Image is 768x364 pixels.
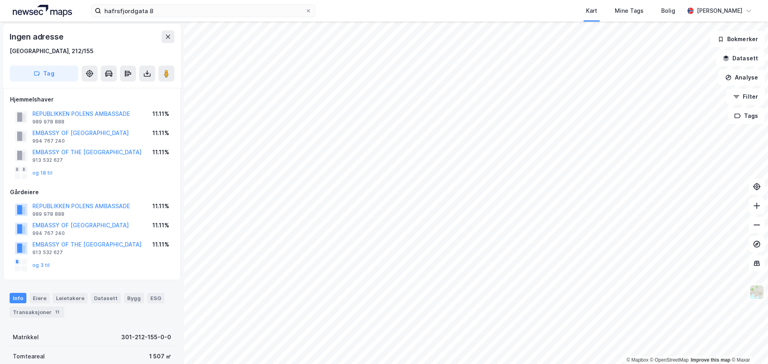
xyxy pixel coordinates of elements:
div: Eiere [30,293,50,303]
iframe: Chat Widget [728,326,768,364]
a: Mapbox [626,357,648,363]
img: Z [749,284,764,300]
img: logo.a4113a55bc3d86da70a041830d287a7e.svg [13,5,72,17]
div: [PERSON_NAME] [697,6,742,16]
div: ESG [147,293,164,303]
div: Leietakere [53,293,88,303]
div: Info [10,293,26,303]
button: Datasett [716,50,765,66]
div: 11 [53,308,61,316]
div: Mine Tags [615,6,644,16]
div: Tomteareal [13,352,45,361]
div: 11.11% [152,240,169,249]
button: Filter [726,89,765,105]
div: 989 978 888 [32,119,64,125]
button: Tags [728,108,765,124]
div: 11.11% [152,147,169,157]
div: 913 532 627 [32,249,63,256]
input: Søk på adresse, matrikkel, gårdeiere, leietakere eller personer [101,5,305,17]
div: 989 978 888 [32,211,64,217]
div: Kontrollprogram for chat [728,326,768,364]
div: 1 507 ㎡ [149,352,171,361]
div: Hjemmelshaver [10,95,174,104]
div: 11.11% [152,221,169,230]
div: Bygg [124,293,144,303]
div: Gårdeiere [10,187,174,197]
div: 994 767 240 [32,138,65,144]
a: Improve this map [691,357,730,363]
div: Transaksjoner [10,306,64,318]
div: 11.11% [152,201,169,211]
div: Bolig [661,6,675,16]
div: Ingen adresse [10,30,65,43]
div: 913 532 627 [32,157,63,163]
div: 994 767 240 [32,230,65,237]
div: Datasett [91,293,121,303]
div: Matrikkel [13,332,39,342]
button: Bokmerker [711,31,765,47]
div: [GEOGRAPHIC_DATA], 212/155 [10,46,94,56]
button: Tag [10,66,78,82]
div: 301-212-155-0-0 [121,332,171,342]
a: OpenStreetMap [650,357,689,363]
div: Kart [586,6,597,16]
div: 11.11% [152,109,169,119]
div: 11.11% [152,128,169,138]
button: Analyse [718,70,765,86]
